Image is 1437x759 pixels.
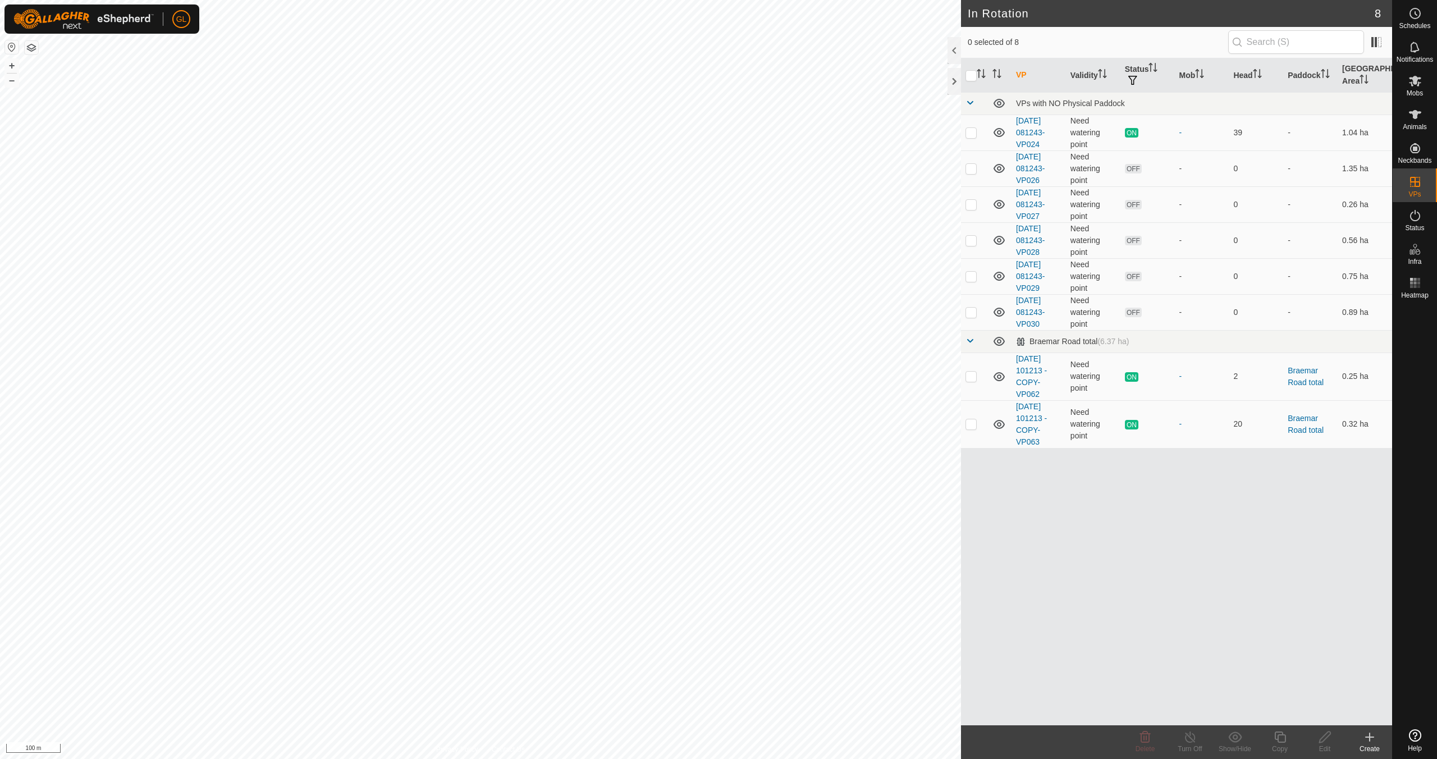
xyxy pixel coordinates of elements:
td: Need watering point [1066,115,1120,150]
td: 0.32 ha [1338,400,1392,448]
span: ON [1125,128,1138,138]
th: Validity [1066,58,1120,93]
td: 0 [1229,186,1283,222]
span: Status [1405,225,1424,231]
td: 0 [1229,150,1283,186]
td: 1.35 ha [1338,150,1392,186]
a: [DATE] 081243-VP030 [1016,296,1045,328]
span: ON [1125,372,1138,382]
button: – [5,74,19,87]
p-sorticon: Activate to sort [1253,71,1262,80]
td: Need watering point [1066,400,1120,448]
div: Edit [1302,744,1347,754]
a: [DATE] 101213 - COPY-VP063 [1016,402,1047,446]
span: OFF [1125,200,1142,209]
div: - [1179,271,1225,282]
a: [DATE] 081243-VP028 [1016,224,1045,257]
span: Schedules [1399,22,1430,29]
th: VP [1012,58,1066,93]
td: 0.56 ha [1338,222,1392,258]
td: - [1283,222,1338,258]
div: Braemar Road total [1016,337,1129,346]
span: Infra [1408,258,1421,265]
span: GL [176,13,187,25]
div: Copy [1257,744,1302,754]
a: Braemar Road total [1288,366,1324,387]
div: Show/Hide [1212,744,1257,754]
span: 0 selected of 8 [968,36,1228,48]
th: Mob [1175,58,1229,93]
td: 1.04 ha [1338,115,1392,150]
td: 39 [1229,115,1283,150]
button: Reset Map [5,40,19,54]
p-sorticon: Activate to sort [992,71,1001,80]
td: - [1283,258,1338,294]
input: Search (S) [1228,30,1364,54]
span: OFF [1125,164,1142,173]
a: [DATE] 081243-VP024 [1016,116,1045,149]
td: Need watering point [1066,258,1120,294]
h2: In Rotation [968,7,1375,20]
a: [DATE] 081243-VP029 [1016,260,1045,292]
td: - [1283,150,1338,186]
td: 0 [1229,294,1283,330]
span: Animals [1403,124,1427,130]
span: (6.37 ha) [1097,337,1129,346]
p-sorticon: Activate to sort [1321,71,1330,80]
td: 0.75 ha [1338,258,1392,294]
td: Need watering point [1066,353,1120,400]
div: - [1179,199,1225,211]
span: ON [1125,420,1138,429]
div: - [1179,371,1225,382]
td: Need watering point [1066,294,1120,330]
span: Delete [1136,745,1155,753]
td: 0 [1229,222,1283,258]
td: 20 [1229,400,1283,448]
div: Create [1347,744,1392,754]
td: 0.25 ha [1338,353,1392,400]
a: Help [1393,725,1437,756]
p-sorticon: Activate to sort [1098,71,1107,80]
p-sorticon: Activate to sort [1195,71,1204,80]
span: OFF [1125,236,1142,245]
td: 0 [1229,258,1283,294]
button: + [5,59,19,72]
td: Need watering point [1066,222,1120,258]
span: 8 [1375,5,1381,22]
span: OFF [1125,308,1142,317]
img: Gallagher Logo [13,9,154,29]
span: VPs [1408,191,1421,198]
td: 2 [1229,353,1283,400]
a: [DATE] 081243-VP026 [1016,152,1045,185]
p-sorticon: Activate to sort [1360,76,1369,85]
p-sorticon: Activate to sort [977,71,986,80]
td: - [1283,115,1338,150]
td: 0.26 ha [1338,186,1392,222]
p-sorticon: Activate to sort [1148,65,1157,74]
td: Need watering point [1066,186,1120,222]
span: OFF [1125,272,1142,281]
a: Privacy Policy [436,744,478,755]
a: Braemar Road total [1288,414,1324,435]
a: [DATE] 101213 - COPY-VP062 [1016,354,1047,399]
td: 0.89 ha [1338,294,1392,330]
th: Head [1229,58,1283,93]
td: - [1283,294,1338,330]
div: VPs with NO Physical Paddock [1016,99,1388,108]
span: Neckbands [1398,157,1431,164]
td: - [1283,186,1338,222]
td: Need watering point [1066,150,1120,186]
th: Status [1120,58,1175,93]
div: - [1179,235,1225,246]
button: Map Layers [25,41,38,54]
span: Heatmap [1401,292,1429,299]
a: [DATE] 081243-VP027 [1016,188,1045,221]
div: - [1179,127,1225,139]
th: [GEOGRAPHIC_DATA] Area [1338,58,1392,93]
th: Paddock [1283,58,1338,93]
span: Help [1408,745,1422,752]
div: Turn Off [1168,744,1212,754]
div: - [1179,163,1225,175]
a: Contact Us [492,744,525,755]
span: Mobs [1407,90,1423,97]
